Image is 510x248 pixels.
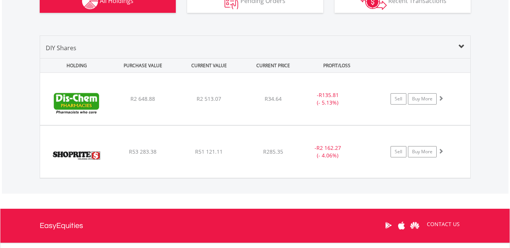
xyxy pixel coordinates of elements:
[195,148,223,155] span: R51 121.11
[44,135,109,176] img: EQU.ZA.SHP.png
[391,93,406,105] a: Sell
[265,95,282,102] span: R34.64
[111,59,175,72] div: PURCHASE VALUE
[243,59,303,72] div: CURRENT PRICE
[422,214,465,235] a: CONTACT US
[382,214,395,237] a: Google Play
[46,44,76,52] span: DIY Shares
[129,148,157,155] span: R53 283.38
[408,93,437,105] a: Buy More
[316,144,341,151] span: R2 162.27
[391,146,406,157] a: Sell
[395,214,408,237] a: Apple
[40,59,109,72] div: HOLDING
[263,148,283,155] span: R285.35
[299,91,357,106] div: - (- 5.13%)
[319,91,339,99] span: R135.81
[130,95,155,102] span: R2 648.88
[177,59,242,72] div: CURRENT VALUE
[299,144,357,159] div: - (- 4.06%)
[40,209,83,243] a: EasyEquities
[305,59,369,72] div: PROFIT/LOSS
[408,146,437,157] a: Buy More
[44,82,109,123] img: EQU.ZA.DCP.png
[197,95,221,102] span: R2 513.07
[408,214,422,237] a: Huawei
